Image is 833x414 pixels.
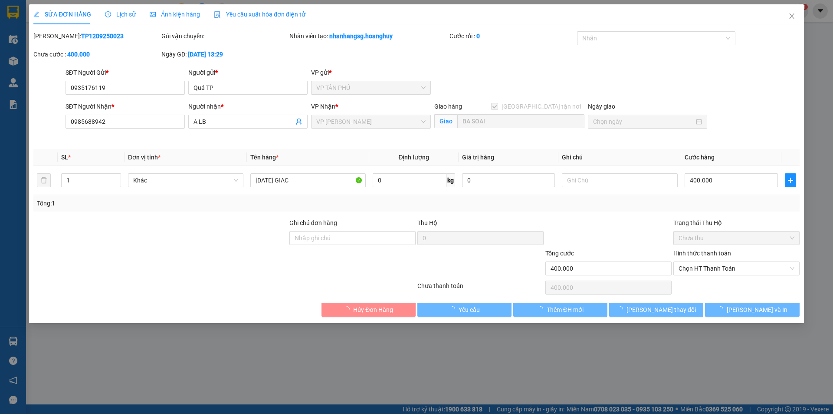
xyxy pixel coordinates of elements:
[128,154,161,161] span: Đơn vị tính
[67,51,90,58] b: 400.000
[457,114,584,128] input: Giao tận nơi
[462,154,494,161] span: Giá trị hàng
[37,173,51,187] button: delete
[33,11,91,18] span: SỬA ĐƠN HÀNG
[679,232,794,245] span: Chưa thu
[117,21,167,33] b: 1CUC DEN
[685,154,715,161] span: Cước hàng
[329,33,393,40] b: nhanhangsg.hoanghuy
[33,31,160,41] div: [PERSON_NAME]:
[289,231,416,245] input: Ghi chú đơn hàng
[86,35,146,52] li: SL:
[289,219,337,226] label: Ghi chú đơn hàng
[434,114,457,128] span: Giao
[33,11,39,17] span: edit
[537,306,547,312] span: loading
[417,219,437,226] span: Thu Hộ
[344,306,353,312] span: loading
[161,50,288,59] div: Ngày GD:
[3,57,62,74] li: VP Gửi:
[562,173,678,187] input: Ghi Chú
[317,81,426,94] span: VP TÂN PHÚ
[673,218,800,228] div: Trạng thái Thu Hộ
[459,305,480,315] span: Yêu cầu
[105,11,136,18] span: Lịch sử
[214,11,221,18] img: icon
[321,303,416,317] button: Hủy Đơn Hàng
[61,154,68,161] span: SL
[673,250,731,257] label: Hình thức thanh toán
[717,306,727,312] span: loading
[86,52,146,68] li: CC
[188,51,223,58] b: [DATE] 13:29
[788,13,795,20] span: close
[780,4,804,29] button: Close
[446,173,455,187] span: kg
[679,262,794,275] span: Chọn HT Thanh Toán
[545,250,574,257] span: Tổng cước
[86,3,146,19] li: VP Nhận:
[399,154,430,161] span: Định lượng
[214,11,305,18] span: Yêu cầu xuất hóa đơn điện tử
[312,68,431,77] div: VP gửi
[150,11,156,17] span: picture
[416,281,544,296] div: Chưa thanh toán
[449,31,576,41] div: Cước rồi :
[593,117,694,126] input: Ngày giao
[161,31,288,41] div: Gói vận chuyển:
[250,173,366,187] input: VD: Bàn, Ghế
[133,174,238,187] span: Khác
[449,306,459,312] span: loading
[188,68,308,77] div: Người gửi
[705,303,800,317] button: [PERSON_NAME] và In
[727,305,787,315] span: [PERSON_NAME] và In
[312,103,336,110] span: VP Nhận
[547,305,584,315] span: Thêm ĐH mới
[33,50,160,59] div: Chưa cước :
[617,306,626,312] span: loading
[353,305,393,315] span: Hủy Đơn Hàng
[317,115,426,128] span: VP LÝ BÌNH
[434,103,462,110] span: Giao hàng
[150,11,200,18] span: Ảnh kiện hàng
[498,102,584,111] span: [GEOGRAPHIC_DATA] tận nơi
[296,118,303,125] span: user-add
[588,103,615,110] label: Ngày giao
[785,177,796,184] span: plus
[289,31,448,41] div: Nhân viên tạo:
[111,56,146,65] span: :
[609,303,703,317] button: [PERSON_NAME] thay đổi
[86,19,146,36] li: Tên hàng:
[37,199,321,208] div: Tổng: 1
[112,53,146,66] b: 70.000
[66,68,185,77] div: SĐT Người Gửi
[105,11,111,17] span: clock-circle
[26,59,85,71] b: VP TÂN PHÚ
[559,149,681,166] th: Ghi chú
[188,102,308,111] div: Người nhận
[476,33,480,40] b: 0
[785,173,796,187] button: plus
[81,33,124,40] b: TP1209250023
[3,4,68,55] b: Công ty TNHH MTV DV-VT [PERSON_NAME]
[626,305,696,315] span: [PERSON_NAME] thay đổi
[513,303,607,317] button: Thêm ĐH mới
[417,303,512,317] button: Yêu cầu
[66,102,185,111] div: SĐT Người Nhận
[250,154,279,161] span: Tên hàng
[115,4,212,17] b: VP [PERSON_NAME]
